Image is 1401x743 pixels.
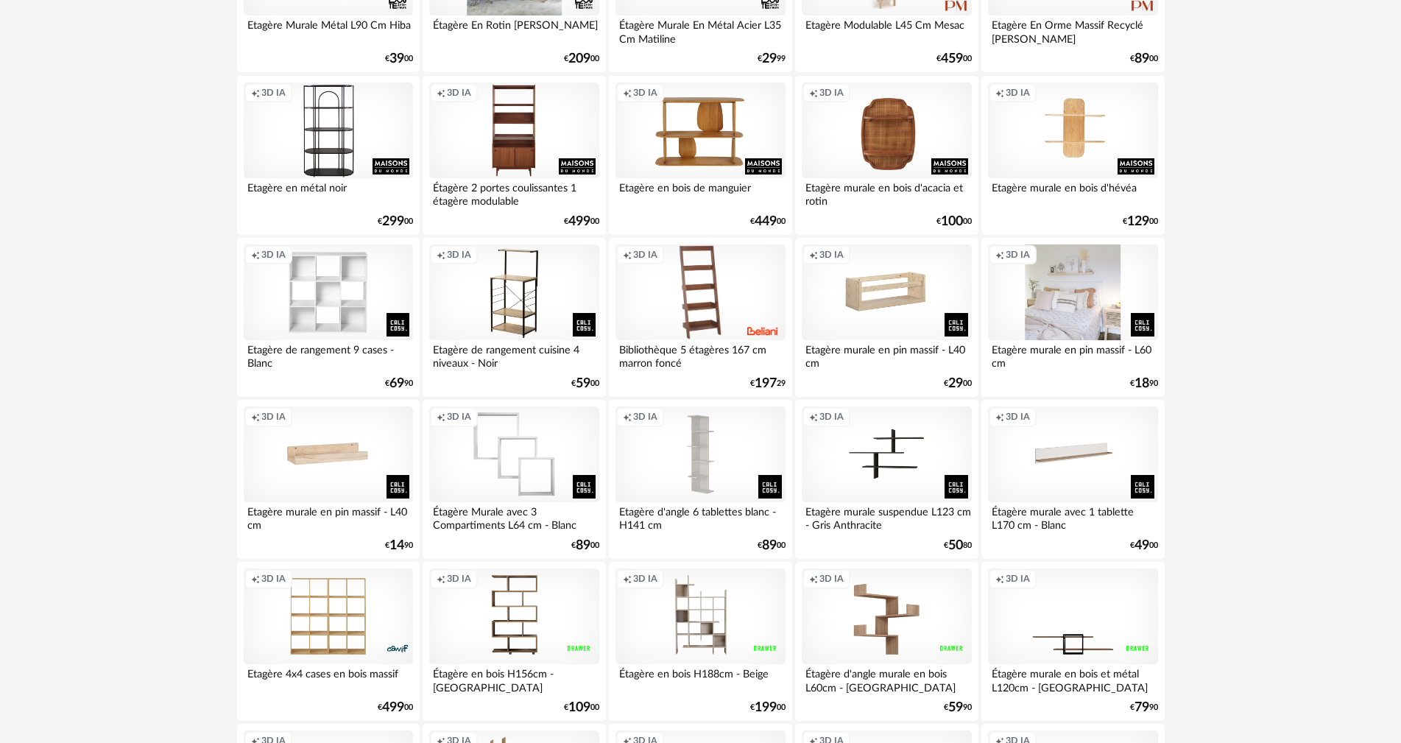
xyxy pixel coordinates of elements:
div: Etagère murale en pin massif - L40 cm [244,502,413,532]
div: Etagère murale suspendue L123 cm - Gris Anthracite [802,502,971,532]
span: 89 [762,540,777,551]
span: 29 [948,378,963,389]
span: 3D IA [1006,411,1030,423]
span: Creation icon [623,249,632,261]
span: 209 [568,54,590,64]
span: Creation icon [809,573,818,585]
span: 3D IA [447,249,471,261]
div: Etagère de rangement 9 cases - Blanc [244,340,413,370]
span: 3D IA [819,573,844,585]
div: € 99 [758,54,786,64]
a: Creation icon 3D IA Etagère d'angle 6 tablettes blanc - H141 cm €8900 [609,400,791,559]
span: 3D IA [261,249,286,261]
div: € 90 [385,378,413,389]
span: 39 [389,54,404,64]
div: Étagère 2 portes coulissantes 1 étagère modulable [429,178,599,208]
span: Creation icon [995,87,1004,99]
span: 3D IA [1006,87,1030,99]
div: € 00 [944,378,972,389]
span: 3D IA [633,573,657,585]
a: Creation icon 3D IA Etagère murale en pin massif - L60 cm €1890 [981,238,1164,397]
div: € 00 [750,702,786,713]
a: Creation icon 3D IA Etagère murale en bois d'acacia et rotin €10000 [795,76,978,235]
span: 3D IA [633,87,657,99]
div: Étagère Murale En Métal Acier L35 Cm Matiline [615,15,785,45]
span: 59 [948,702,963,713]
div: Étagère d'angle murale en bois L60cm - [GEOGRAPHIC_DATA] [802,664,971,694]
span: 459 [941,54,963,64]
a: Creation icon 3D IA Etagère en métal noir €29900 [237,76,420,235]
span: 199 [755,702,777,713]
span: 14 [389,540,404,551]
span: 79 [1134,702,1149,713]
a: Creation icon 3D IA Étagère Murale avec 3 Compartiments L64 cm - Blanc €8900 [423,400,605,559]
span: 197 [755,378,777,389]
span: 3D IA [819,87,844,99]
a: Creation icon 3D IA Etagère murale en pin massif - L40 cm €1490 [237,400,420,559]
span: 3D IA [447,87,471,99]
div: € 00 [564,54,599,64]
div: € 00 [571,378,599,389]
div: € 00 [1123,216,1158,227]
span: 3D IA [261,87,286,99]
span: 3D IA [633,249,657,261]
span: 89 [576,540,590,551]
span: 449 [755,216,777,227]
span: 3D IA [1006,573,1030,585]
div: Etagère de rangement cuisine 4 niveaux - Noir [429,340,599,370]
div: Etagère En Orme Massif Recyclé [PERSON_NAME] [988,15,1157,45]
div: Étagère en bois H188cm - Beige [615,664,785,694]
a: Creation icon 3D IA Étagère murale en bois et métal L120cm - [GEOGRAPHIC_DATA] €7990 [981,562,1164,721]
a: Creation icon 3D IA Etagère en bois de manguier €44900 [609,76,791,235]
span: 499 [382,702,404,713]
div: € 29 [750,378,786,389]
div: Bibliothèque 5 étagères 167 cm marron foncé [615,340,785,370]
span: 3D IA [261,411,286,423]
div: Etagère murale en pin massif - L60 cm [988,340,1157,370]
div: € 00 [564,216,599,227]
span: 3D IA [819,411,844,423]
span: 3D IA [447,573,471,585]
span: Creation icon [437,249,445,261]
span: 3D IA [261,573,286,585]
div: Étagère en bois H156cm - [GEOGRAPHIC_DATA] [429,664,599,694]
a: Creation icon 3D IA Etagère murale suspendue L123 cm - Gris Anthracite €5080 [795,400,978,559]
div: Etagère Murale Métal L90 Cm Hiba [244,15,413,45]
div: Étagère murale en bois et métal L120cm - [GEOGRAPHIC_DATA] [988,664,1157,694]
span: 50 [948,540,963,551]
a: Creation icon 3D IA Étagère en bois H156cm - [GEOGRAPHIC_DATA] €10900 [423,562,605,721]
span: 49 [1134,540,1149,551]
div: Etagère Modulable L45 Cm Mesac [802,15,971,45]
span: Creation icon [995,411,1004,423]
a: Creation icon 3D IA Bibliothèque 5 étagères 167 cm marron foncé €19729 [609,238,791,397]
span: 499 [568,216,590,227]
a: Creation icon 3D IA Etagère murale en pin massif - L40 cm €2900 [795,238,978,397]
div: Etagère en métal noir [244,178,413,208]
a: Creation icon 3D IA Étagère murale avec 1 tablette L170 cm - Blanc €4900 [981,400,1164,559]
div: Etagère murale en pin massif - L40 cm [802,340,971,370]
a: Creation icon 3D IA Étagère d'angle murale en bois L60cm - [GEOGRAPHIC_DATA] €5990 [795,562,978,721]
div: Etagère murale en bois d'hévéa [988,178,1157,208]
a: Creation icon 3D IA Étagère en bois H188cm - Beige €19900 [609,562,791,721]
span: 89 [1134,54,1149,64]
div: € 90 [385,540,413,551]
a: Creation icon 3D IA Etagère murale en bois d'hévéa €12900 [981,76,1164,235]
span: Creation icon [437,573,445,585]
div: Étagère En Rotin [PERSON_NAME] [429,15,599,45]
div: € 00 [1130,540,1158,551]
span: 3D IA [447,411,471,423]
span: Creation icon [251,249,260,261]
span: 3D IA [819,249,844,261]
div: Etagère murale en bois d'acacia et rotin [802,178,971,208]
div: Étagère Murale avec 3 Compartiments L64 cm - Blanc [429,502,599,532]
span: Creation icon [809,249,818,261]
div: Etagère 4x4 cases en bois massif [244,664,413,694]
span: Creation icon [251,411,260,423]
div: Etagère en bois de manguier [615,178,785,208]
div: € 80 [944,540,972,551]
span: 3D IA [633,411,657,423]
div: € 00 [936,216,972,227]
div: € 90 [1130,378,1158,389]
div: Etagère d'angle 6 tablettes blanc - H141 cm [615,502,785,532]
div: € 00 [378,702,413,713]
